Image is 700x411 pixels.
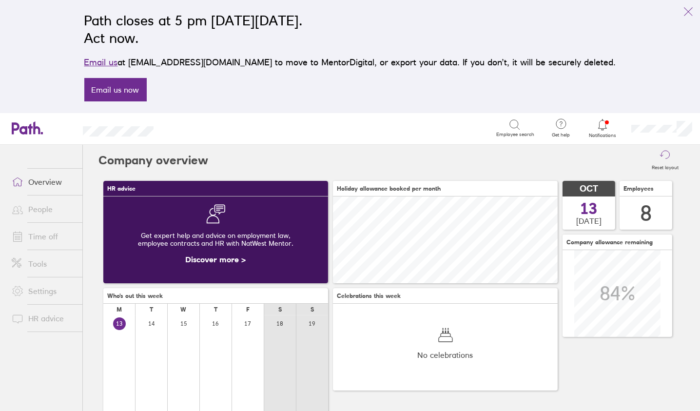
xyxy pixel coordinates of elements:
div: S [311,306,314,313]
span: HR advice [107,185,136,192]
div: Get expert help and advice on employment law, employee contracts and HR with NatWest Mentor. [111,224,320,255]
a: Email us now [84,78,147,101]
span: 13 [580,201,598,216]
h2: Company overview [98,145,208,176]
div: T [150,306,153,313]
span: Celebrations this week [337,293,401,299]
span: Employees [623,185,654,192]
span: Employee search [497,132,535,137]
div: T [214,306,217,313]
h2: Path closes at 5 pm [DATE][DATE]. Act now. [84,12,616,47]
div: S [278,306,282,313]
div: 8 [640,201,652,226]
a: Time off [4,227,82,246]
span: OCT [580,184,598,194]
div: W [181,306,187,313]
span: Company allowance remaining [566,239,653,246]
a: Email us [84,57,118,67]
span: Who's out this week [107,293,163,299]
div: Search [180,123,205,132]
div: F [246,306,250,313]
a: Notifications [587,118,619,138]
span: [DATE] [576,216,602,225]
a: Tools [4,254,82,274]
span: Notifications [587,133,619,138]
a: Settings [4,281,82,301]
span: No celebrations [418,351,473,359]
span: Get help [545,132,577,138]
label: Reset layout [646,162,684,171]
a: People [4,199,82,219]
button: Reset layout [646,145,684,176]
div: M [117,306,122,313]
a: Discover more > [186,254,246,264]
a: Overview [4,172,82,192]
p: at [EMAIL_ADDRESS][DOMAIN_NAME] to move to MentorDigital, or export your data. If you don’t, it w... [84,56,616,69]
a: HR advice [4,309,82,328]
span: Holiday allowance booked per month [337,185,441,192]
